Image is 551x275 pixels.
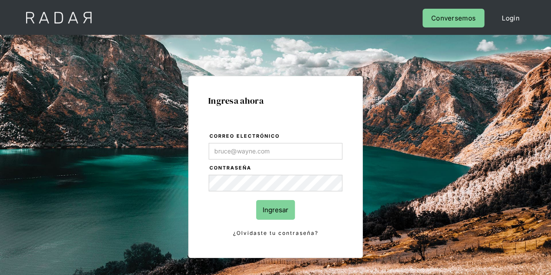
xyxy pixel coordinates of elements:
[493,9,528,27] a: Login
[208,132,343,238] form: Login Form
[208,96,343,105] h1: Ingresa ahora
[209,143,342,160] input: bruce@wayne.com
[209,228,342,238] a: ¿Olvidaste tu contraseña?
[256,200,295,220] input: Ingresar
[210,132,342,141] label: Correo electrónico
[423,9,484,27] a: Conversemos
[210,164,342,173] label: Contraseña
